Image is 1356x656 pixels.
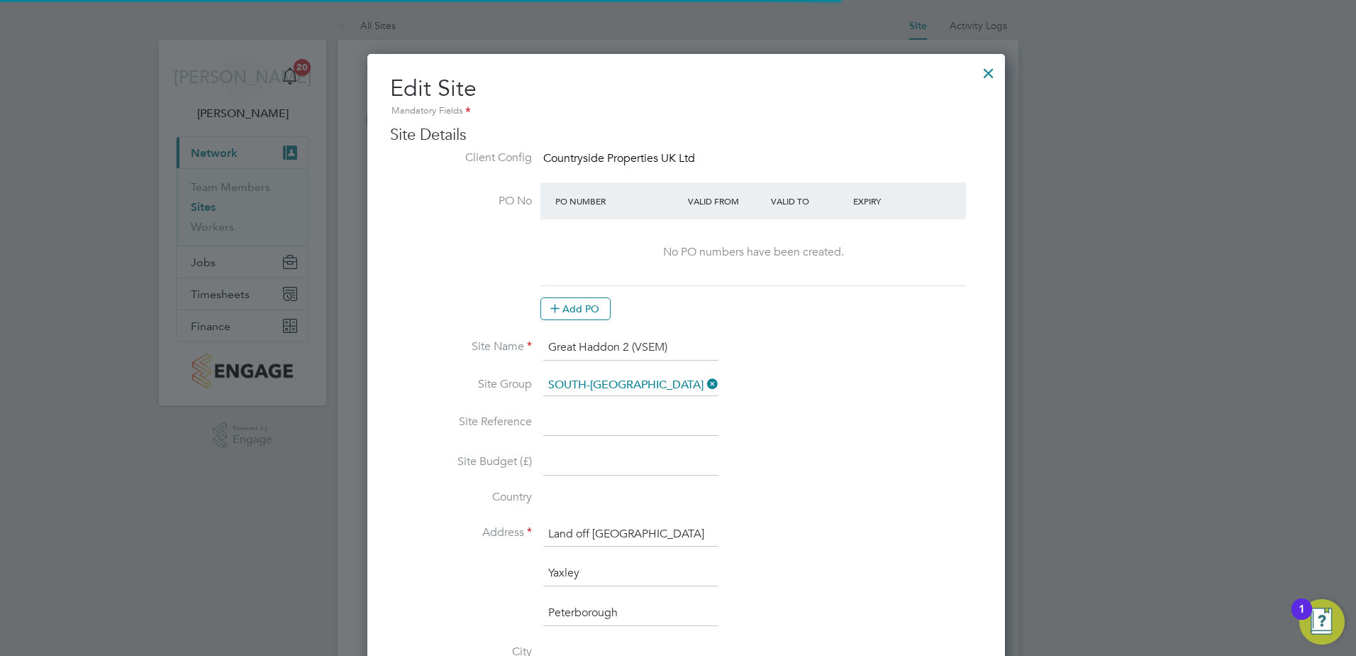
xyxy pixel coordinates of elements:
label: Address [390,525,532,540]
div: Mandatory Fields [390,104,982,119]
label: Site Reference [390,415,532,430]
label: Country [390,490,532,505]
h3: Site Details [390,125,982,146]
span: Countryside Properties UK Ltd [543,151,695,165]
label: Site Group [390,377,532,392]
label: Site Budget (£) [390,454,532,469]
label: Site Name [390,339,532,354]
div: Expiry [850,188,933,214]
div: PO Number [552,188,684,214]
div: No PO numbers have been created. [555,245,952,260]
button: Add PO [540,297,611,320]
div: Valid From [684,188,767,214]
input: Search for... [543,375,718,396]
div: 1 [1299,609,1305,628]
label: Client Config [390,151,532,165]
div: Valid To [767,188,850,214]
h2: Edit Site [390,74,982,119]
button: Open Resource Center, 1 new notification [1299,599,1345,645]
label: PO No [390,194,532,209]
